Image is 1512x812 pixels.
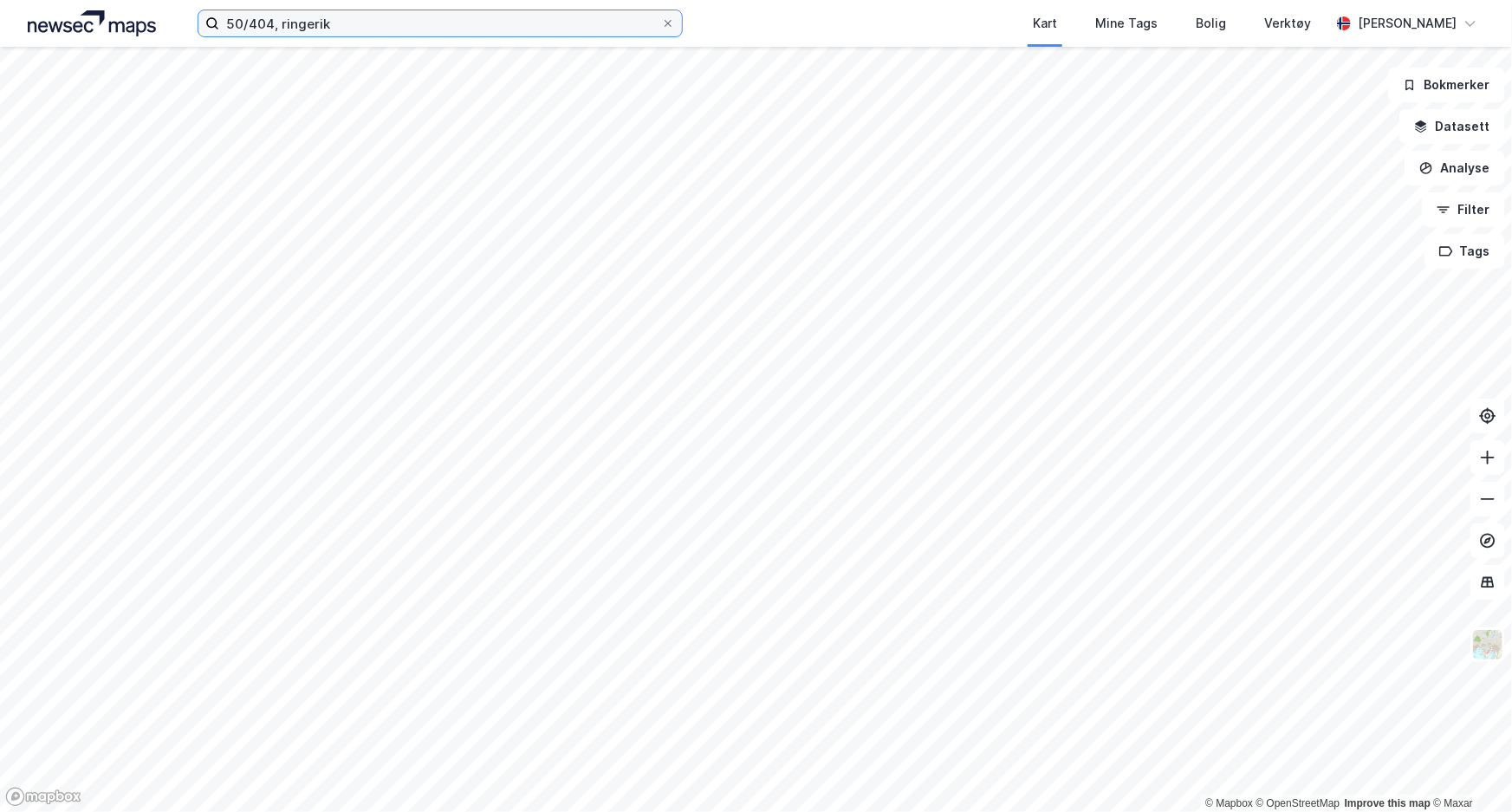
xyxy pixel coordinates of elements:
[1388,68,1505,102] button: Bokmerker
[1095,13,1158,34] div: Mine Tags
[1205,797,1253,809] a: Mapbox
[28,10,156,36] img: logo.a4113a55bc3d86da70a041830d287a7e.svg
[1196,13,1226,34] div: Bolig
[1399,109,1505,144] button: Datasett
[1471,628,1504,661] img: Z
[5,787,81,807] a: Mapbox homepage
[1425,729,1512,812] div: Kontrollprogram for chat
[1422,192,1505,227] button: Filter
[1424,234,1505,269] button: Tags
[1264,13,1311,34] div: Verktøy
[1256,797,1340,809] a: OpenStreetMap
[1405,151,1505,185] button: Analyse
[1033,13,1057,34] div: Kart
[219,10,661,36] input: Søk på adresse, matrikkel, gårdeiere, leietakere eller personer
[1358,13,1457,34] div: [PERSON_NAME]
[1345,797,1431,809] a: Improve this map
[1425,729,1512,812] iframe: Chat Widget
